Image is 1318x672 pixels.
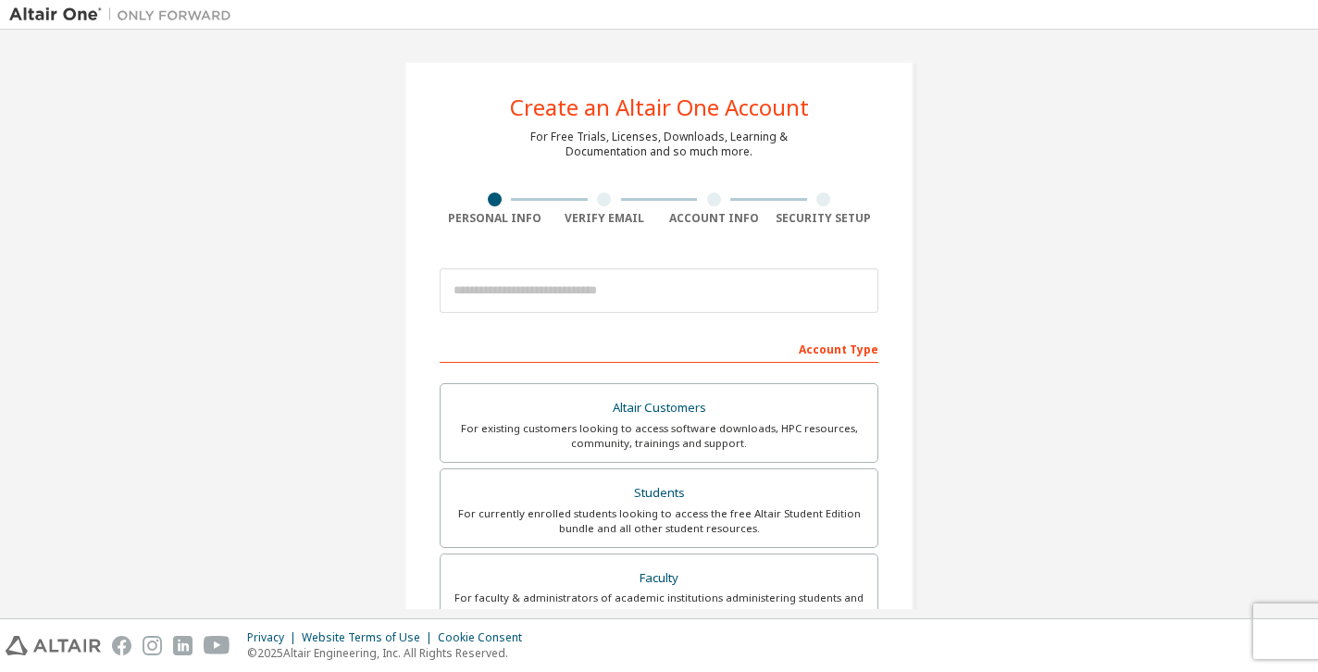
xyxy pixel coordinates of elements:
[6,636,101,655] img: altair_logo.svg
[769,211,879,226] div: Security Setup
[452,480,866,506] div: Students
[112,636,131,655] img: facebook.svg
[302,630,438,645] div: Website Terms of Use
[452,591,866,620] div: For faculty & administrators of academic institutions administering students and accessing softwa...
[173,636,193,655] img: linkedin.svg
[440,211,550,226] div: Personal Info
[247,645,533,661] p: © 2025 Altair Engineering, Inc. All Rights Reserved.
[550,211,660,226] div: Verify Email
[440,333,878,363] div: Account Type
[659,211,769,226] div: Account Info
[510,96,809,118] div: Create an Altair One Account
[452,506,866,536] div: For currently enrolled students looking to access the free Altair Student Edition bundle and all ...
[530,130,788,159] div: For Free Trials, Licenses, Downloads, Learning & Documentation and so much more.
[9,6,241,24] img: Altair One
[452,395,866,421] div: Altair Customers
[204,636,230,655] img: youtube.svg
[452,421,866,451] div: For existing customers looking to access software downloads, HPC resources, community, trainings ...
[143,636,162,655] img: instagram.svg
[247,630,302,645] div: Privacy
[438,630,533,645] div: Cookie Consent
[452,566,866,591] div: Faculty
